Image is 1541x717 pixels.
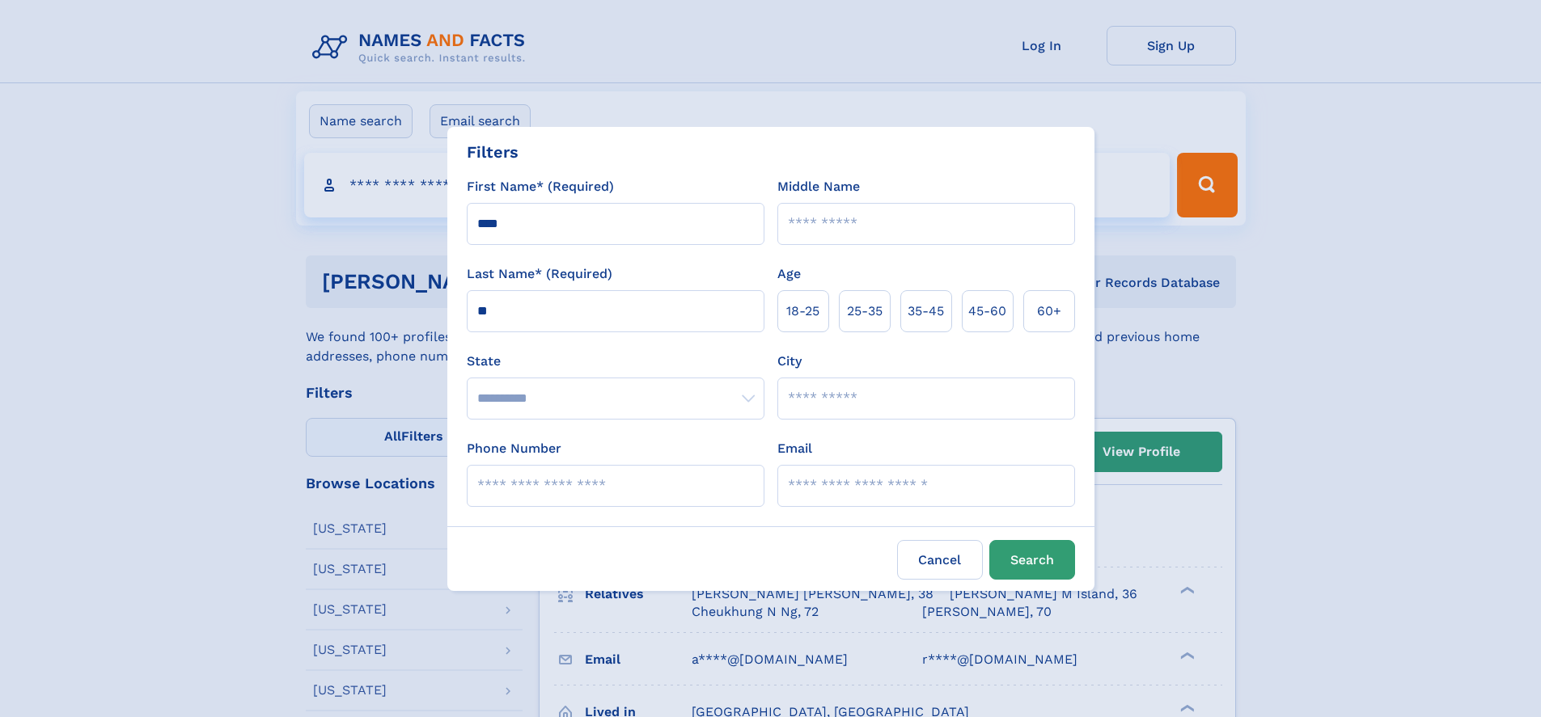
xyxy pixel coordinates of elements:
label: Cancel [897,540,983,580]
span: 18‑25 [786,302,819,321]
label: Email [777,439,812,458]
label: City [777,352,802,371]
span: 35‑45 [908,302,944,321]
button: Search [989,540,1075,580]
div: Filters [467,140,519,164]
span: 25‑35 [847,302,883,321]
span: 60+ [1037,302,1061,321]
label: State [467,352,764,371]
label: Age [777,264,801,284]
span: 45‑60 [968,302,1006,321]
label: Phone Number [467,439,561,458]
label: First Name* (Required) [467,177,614,196]
label: Middle Name [777,177,860,196]
label: Last Name* (Required) [467,264,612,284]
